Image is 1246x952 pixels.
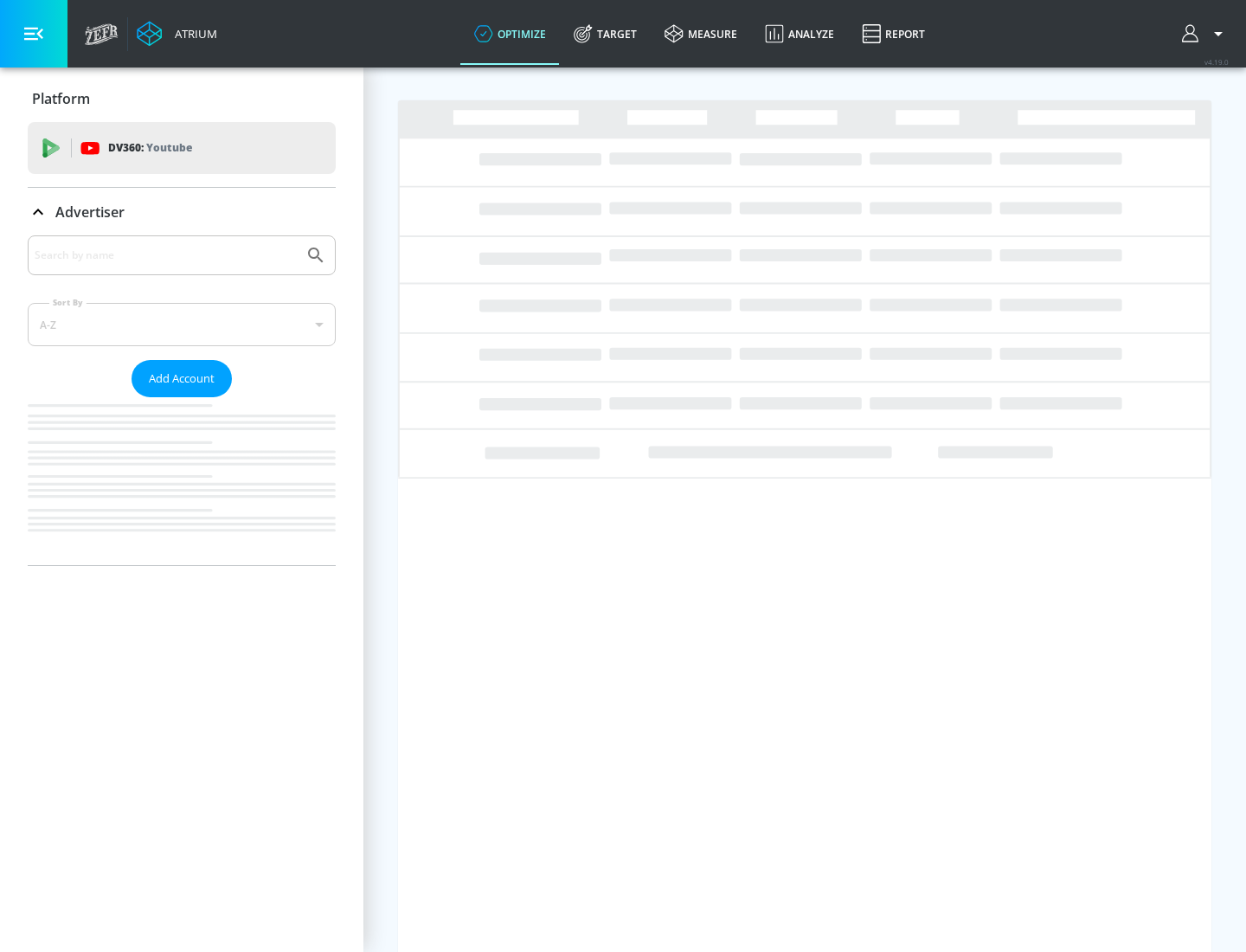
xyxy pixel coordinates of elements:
input: Search by name [35,244,297,267]
span: Add Account [149,369,215,389]
div: DV360: Youtube [28,122,336,174]
a: Report [848,3,939,65]
div: A-Z [28,303,336,346]
a: measure [651,3,751,65]
a: Target [560,3,651,65]
label: Sort By [49,297,87,308]
div: Atrium [168,26,217,42]
a: Analyze [751,3,848,65]
div: Advertiser [28,188,336,236]
button: Add Account [132,360,232,397]
p: Youtube [146,138,192,157]
p: Advertiser [55,203,125,222]
span: v 4.19.0 [1204,57,1229,67]
a: optimize [460,3,560,65]
a: Atrium [137,21,217,47]
div: Advertiser [28,235,336,565]
p: DV360: [108,138,192,158]
div: Platform [28,74,336,123]
nav: list of Advertiser [28,397,336,565]
p: Platform [32,89,90,108]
